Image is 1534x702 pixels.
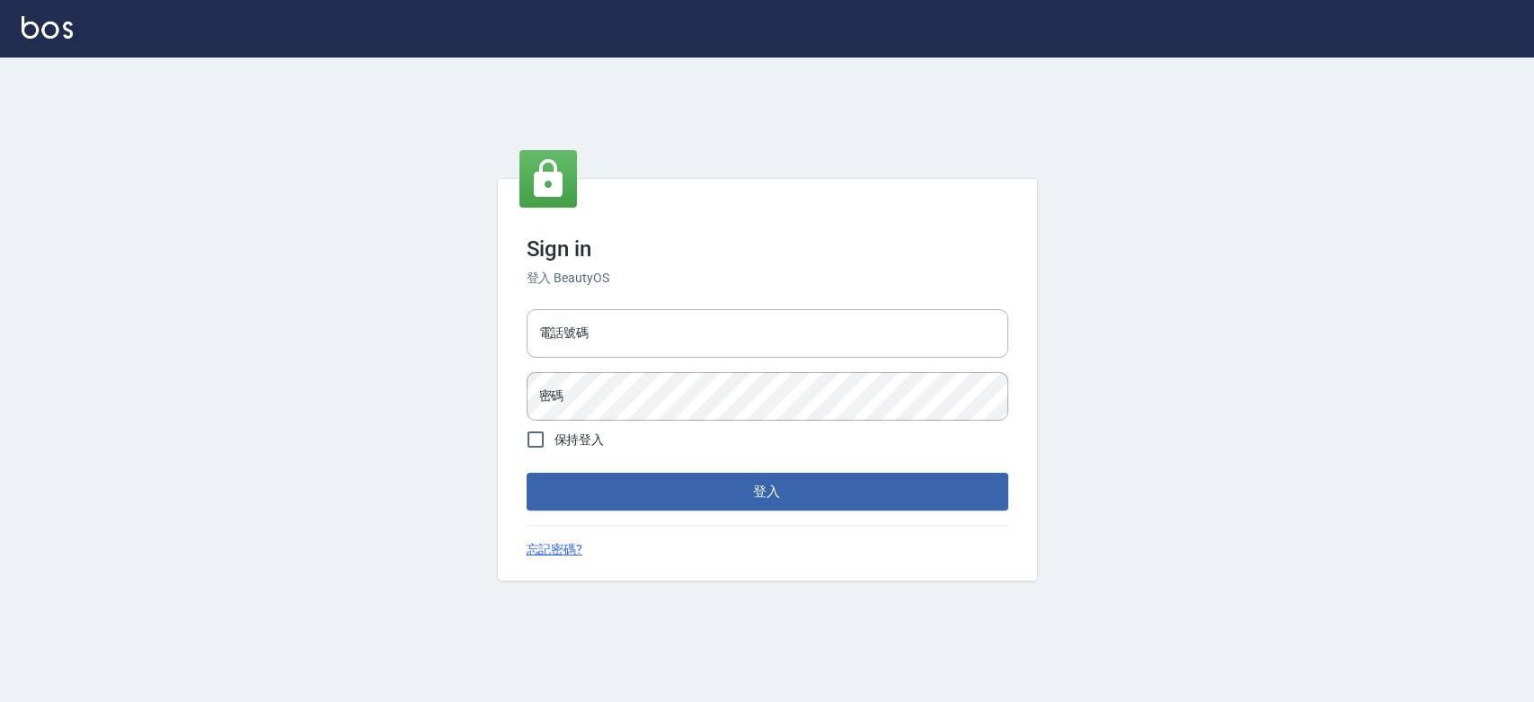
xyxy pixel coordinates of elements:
h3: Sign in [527,236,1008,262]
img: Logo [22,16,73,39]
span: 保持登入 [554,431,605,449]
a: 忘記密碼? [527,540,583,559]
button: 登入 [527,473,1008,511]
h6: 登入 BeautyOS [527,269,1008,288]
